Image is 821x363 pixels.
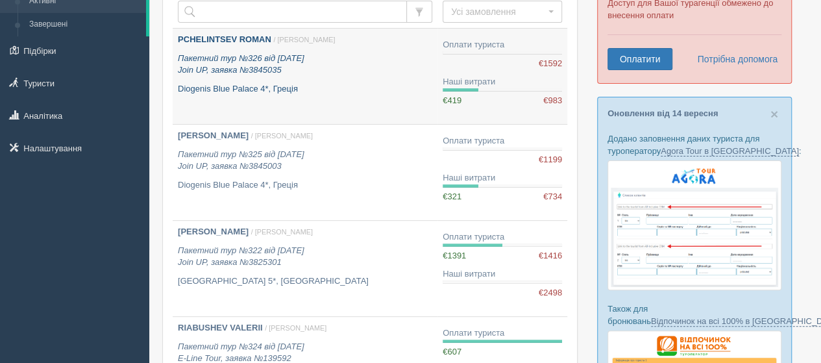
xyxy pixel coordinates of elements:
[173,125,437,220] a: [PERSON_NAME] / [PERSON_NAME] Пакетний тур №325 від [DATE]Join UP, заявка №3845003 Diogenis Blue ...
[178,323,263,332] b: RIABUSHEV VALERII
[178,131,249,140] b: [PERSON_NAME]
[607,303,781,327] p: Також для бронювань :
[178,1,407,23] input: Пошук за номером замовлення, ПІБ або паспортом туриста
[178,179,432,192] p: Diogenis Blue Palace 4*, Греція
[543,95,562,107] span: €983
[661,146,799,156] a: Agora Tour в [GEOGRAPHIC_DATA]
[607,160,781,290] img: agora-tour-%D1%84%D0%BE%D1%80%D0%BC%D0%B0-%D0%B1%D1%80%D0%BE%D0%BD%D1%8E%D0%B2%D0%B0%D0%BD%D0%BD%...
[770,107,778,121] button: Close
[178,149,304,171] i: Пакетний тур №325 від [DATE] Join UP, заявка №3845003
[443,268,562,281] div: Наші витрати
[539,154,562,166] span: €1199
[265,324,326,332] span: / [PERSON_NAME]
[770,106,778,121] span: ×
[178,83,432,95] p: Diogenis Blue Palace 4*, Греція
[607,108,718,118] a: Оновлення від 14 вересня
[173,29,437,124] a: PCHELINTSEV ROMAN / [PERSON_NAME] Пакетний тур №326 від [DATE]Join UP, заявка №3845035 Diogenis B...
[443,172,562,184] div: Наші витрати
[607,48,672,70] a: Оплатити
[689,48,778,70] a: Потрібна допомога
[443,1,562,23] button: Усі замовлення
[607,132,781,157] p: Додано заповнення даних туриста для туроператору :
[443,95,461,105] span: €419
[178,227,249,236] b: [PERSON_NAME]
[443,39,562,51] div: Оплати туриста
[178,34,271,44] b: PCHELINTSEV ROMAN
[443,347,461,357] span: €607
[251,132,313,140] span: / [PERSON_NAME]
[251,228,313,236] span: / [PERSON_NAME]
[178,53,304,75] i: Пакетний тур №326 від [DATE] Join UP, заявка №3845035
[543,191,562,203] span: €734
[273,36,335,44] span: / [PERSON_NAME]
[443,251,466,260] span: €1391
[539,287,562,299] span: €2498
[173,221,437,316] a: [PERSON_NAME] / [PERSON_NAME] Пакетний тур №322 від [DATE]Join UP, заявка №3825301 [GEOGRAPHIC_DA...
[443,327,562,340] div: Оплати туриста
[443,231,562,244] div: Оплати туриста
[539,58,562,70] span: €1592
[443,76,562,88] div: Наші витрати
[451,5,545,18] span: Усі замовлення
[23,13,146,36] a: Завершені
[178,245,304,268] i: Пакетний тур №322 від [DATE] Join UP, заявка №3825301
[443,135,562,147] div: Оплати туриста
[539,250,562,262] span: €1416
[443,192,461,201] span: €321
[178,275,432,288] p: [GEOGRAPHIC_DATA] 5*, [GEOGRAPHIC_DATA]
